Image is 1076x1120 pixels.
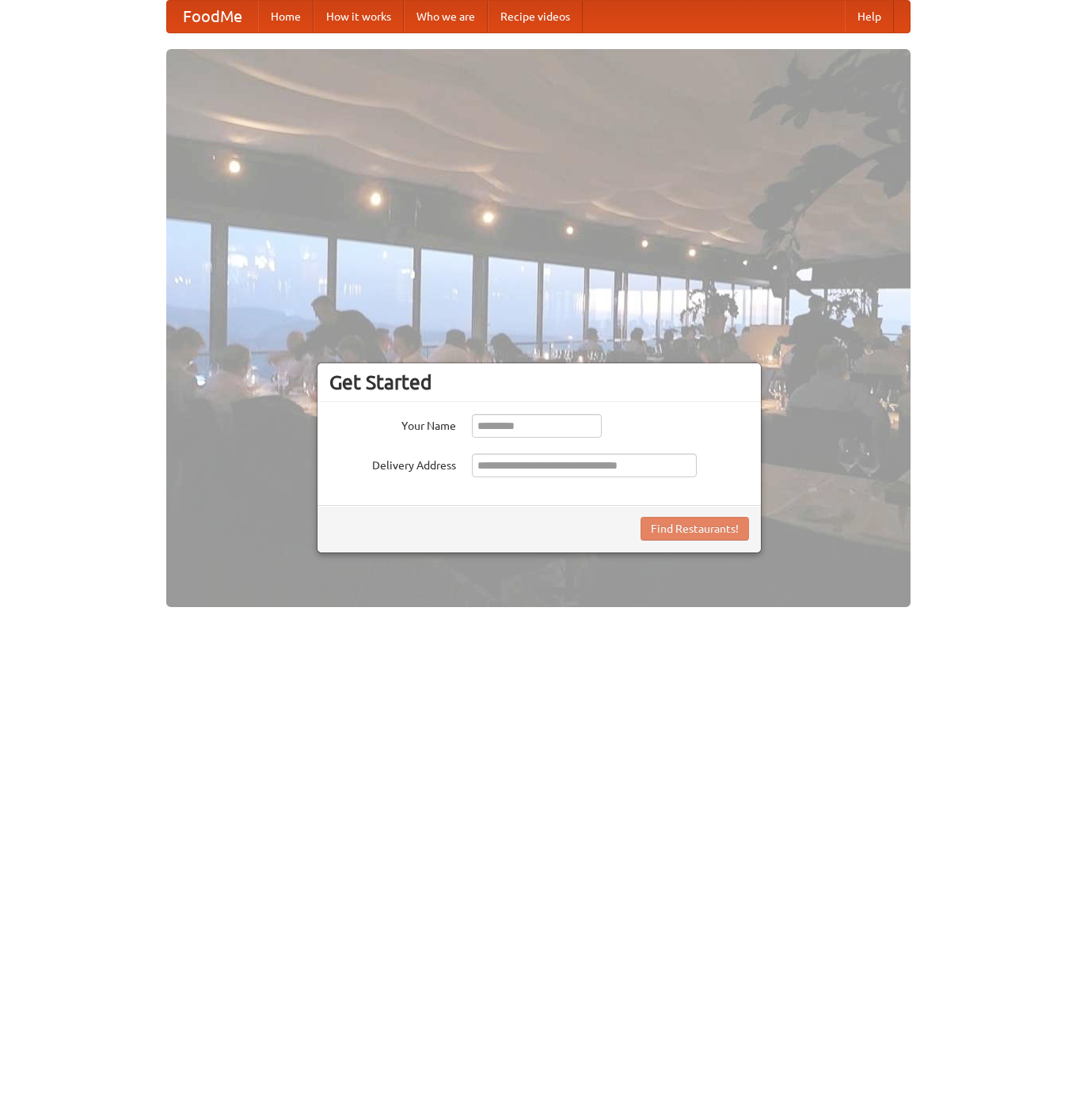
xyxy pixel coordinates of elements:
[167,1,258,32] a: FoodMe
[404,1,488,32] a: Who we are
[641,517,749,541] button: Find Restaurants!
[329,414,456,434] label: Your Name
[488,1,583,32] a: Recipe videos
[258,1,314,32] a: Home
[329,454,456,473] label: Delivery Address
[329,370,749,394] h3: Get Started
[314,1,404,32] a: How it works
[845,1,894,32] a: Help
